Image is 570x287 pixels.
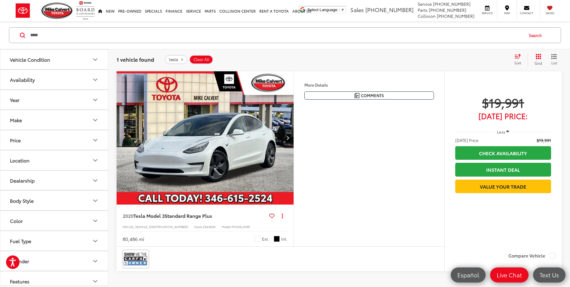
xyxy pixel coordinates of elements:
span: 1 vehicle found [117,56,154,63]
button: Body StyleBody Style [0,191,108,210]
span: Black [274,236,280,242]
span: ▼ [341,8,345,12]
span: Clear All [194,57,209,62]
span: Map [500,11,514,15]
span: 254369A [203,224,216,229]
span: 2020 [123,212,133,219]
div: Color [92,217,99,224]
button: remove tesla [165,55,187,64]
div: Dealership [10,177,35,183]
span: [PHONE_NUMBER] [429,7,466,13]
a: Text Us [533,267,565,282]
div: Location [92,157,99,164]
div: Availability [92,76,99,83]
div: Vehicle Condition [92,56,99,63]
span: Stock: [194,224,203,229]
button: Comments [304,91,434,100]
button: ColorColor [0,211,108,230]
span: MODEL3SRP [232,224,250,229]
div: Features [10,278,29,284]
div: Price [92,137,99,144]
span: [PHONE_NUMBER] [365,6,413,14]
span: Español [454,271,482,279]
button: AvailabilityAvailability [0,70,108,89]
span: Select Language [307,8,337,12]
button: PricePrice [0,130,108,150]
div: Fuel Type [10,238,31,244]
span: Grid [535,60,542,66]
a: 2020 Tesla Model 3 Standard Range Plus2020 Tesla Model 3 Standard Range Plus2020 Tesla Model 3 St... [116,71,294,205]
div: Fuel Type [92,237,99,245]
span: [US_VEHICLE_IDENTIFICATION_NUMBER] [129,224,188,229]
div: Vehicle Condition [10,57,50,62]
span: Contact [520,11,533,15]
button: Vehicle ConditionVehicle Condition [0,50,108,69]
a: Select Language​ [307,8,345,12]
button: Fuel TypeFuel Type [0,231,108,251]
span: Model: [222,224,232,229]
button: Search [523,28,550,43]
div: Availability [10,77,35,82]
a: Live Chat [490,267,529,282]
button: CylinderCylinder [0,251,108,271]
button: Grid View [528,54,547,66]
div: Make [10,117,22,123]
span: Service [418,1,432,7]
span: White [255,236,261,242]
label: Compare Vehicle [508,253,556,259]
img: Mike Calvert Toyota [41,2,73,19]
div: Year [92,96,99,103]
span: VIN: [123,224,129,229]
button: Actions [277,211,288,221]
button: Next image [282,127,294,148]
span: Sort [514,60,521,65]
a: Check Availability [455,146,551,160]
div: 80,486 mi [123,236,144,242]
button: Select sort value [511,54,528,66]
input: Search by Make, Model, or Keyword [30,28,523,42]
div: Make [92,116,99,124]
span: Live Chat [494,271,525,279]
span: dropdown dots [282,213,283,218]
span: [DATE] Price: [455,113,551,119]
div: Body Style [10,198,34,203]
img: CarFax One Owner [124,251,148,267]
span: Saved [543,11,556,15]
div: 2020 Tesla Model 3 Standard Range Plus 0 [116,71,294,205]
button: Less [494,126,512,137]
span: Ext. [262,236,269,242]
span: Standard Range Plus [165,212,212,219]
a: Instant Deal [455,163,551,176]
a: Español [451,267,486,282]
span: Text Us [537,271,562,279]
span: Parts [418,7,428,13]
button: DealershipDealership [0,171,108,190]
button: MakeMake [0,110,108,130]
div: Location [10,157,29,163]
span: $19,991 [455,95,551,110]
button: Clear All [189,55,213,64]
a: 2020Tesla Model 3Standard Range Plus [123,212,267,219]
img: Comments [355,93,359,98]
div: Cylinder [92,258,99,265]
button: YearYear [0,90,108,110]
div: Features [92,278,99,285]
img: 2020 Tesla Model 3 Standard Range Plus [116,71,294,205]
span: Less [497,129,505,134]
span: ​ [339,8,339,12]
div: Body Style [92,197,99,204]
div: Price [10,137,21,143]
div: Cylinder [10,258,29,264]
span: $19,991 [537,137,551,143]
div: Color [10,218,23,224]
span: tesla [169,57,178,62]
div: Dealership [92,177,99,184]
button: LocationLocation [0,150,108,170]
button: List View [547,54,562,66]
a: Value Your Trade [455,180,551,193]
span: Int. [281,236,288,242]
span: [DATE] Price: [455,137,479,143]
span: List [551,60,557,65]
div: Year [10,97,20,103]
